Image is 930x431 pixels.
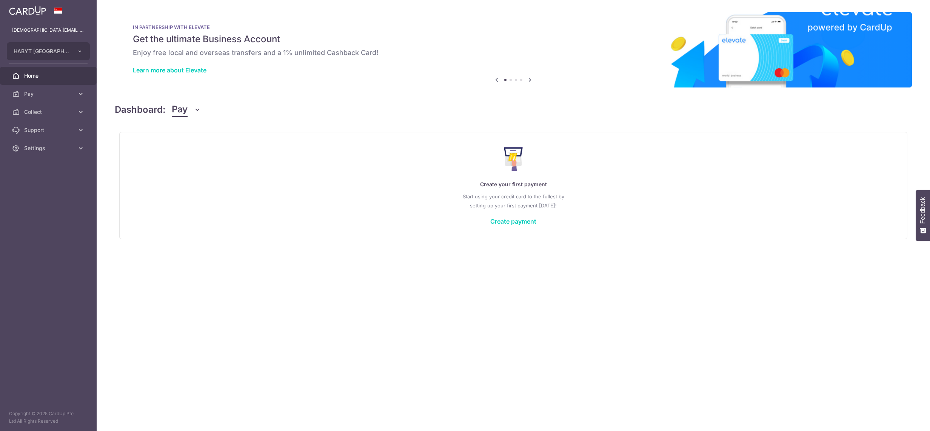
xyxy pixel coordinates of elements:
span: HABYT [GEOGRAPHIC_DATA] ONE PTE. LTD. [14,48,69,55]
span: Pay [24,90,74,98]
span: Collect [24,108,74,116]
p: Create your first payment [135,180,892,189]
span: Settings [24,144,74,152]
a: Create payment [490,218,536,225]
img: Make Payment [504,147,523,171]
p: Start using your credit card to the fullest by setting up your first payment [DATE]! [135,192,892,210]
h6: Enjoy free local and overseas transfers and a 1% unlimited Cashback Card! [133,48,894,57]
button: HABYT [GEOGRAPHIC_DATA] ONE PTE. LTD. [7,42,90,60]
p: IN PARTNERSHIP WITH ELEVATE [133,24,894,30]
span: Pay [172,103,188,117]
h4: Dashboard: [115,103,166,117]
button: Feedback - Show survey [916,190,930,241]
button: Pay [172,103,201,117]
span: Support [24,126,74,134]
img: CardUp [9,6,46,15]
p: [DEMOGRAPHIC_DATA][EMAIL_ADDRESS][DOMAIN_NAME] [12,26,85,34]
a: Learn more about Elevate [133,66,206,74]
span: Home [24,72,74,80]
img: Renovation banner [115,12,912,87]
h5: Get the ultimate Business Account [133,33,894,45]
span: Feedback [919,197,926,224]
